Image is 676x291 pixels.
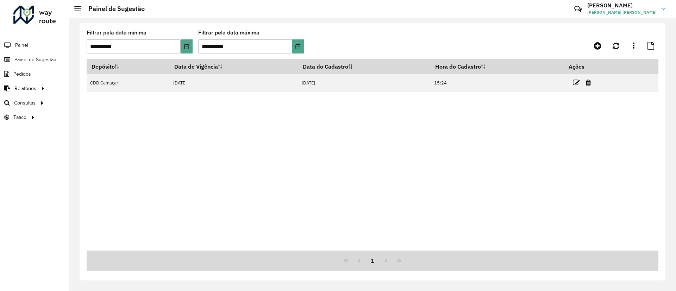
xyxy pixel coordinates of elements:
button: Choose Date [292,39,304,53]
td: [DATE] [169,74,298,92]
a: Excluir [586,78,591,87]
a: Editar [573,78,580,87]
td: CDD Camaçari [87,74,169,92]
h3: [PERSON_NAME] [587,2,657,9]
span: [PERSON_NAME] [PERSON_NAME] [587,9,657,15]
span: Painel [15,42,28,49]
th: Data do Cadastro [298,59,430,74]
button: Choose Date [181,39,192,53]
span: Painel de Sugestão [14,56,56,63]
th: Hora do Cadastro [430,59,563,74]
span: Relatórios [14,85,36,92]
th: Depósito [87,59,169,74]
td: [DATE] [298,74,430,92]
td: 15:24 [430,74,563,92]
span: Tático [13,114,26,121]
button: 1 [366,254,379,267]
h2: Painel de Sugestão [81,5,145,13]
span: Pedidos [13,70,31,78]
label: Filtrar pela data mínima [87,29,146,37]
th: Ações [564,59,606,74]
span: Consultas [14,99,36,107]
th: Data de Vigência [169,59,298,74]
label: Filtrar pela data máxima [198,29,259,37]
a: Contato Rápido [570,1,586,17]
